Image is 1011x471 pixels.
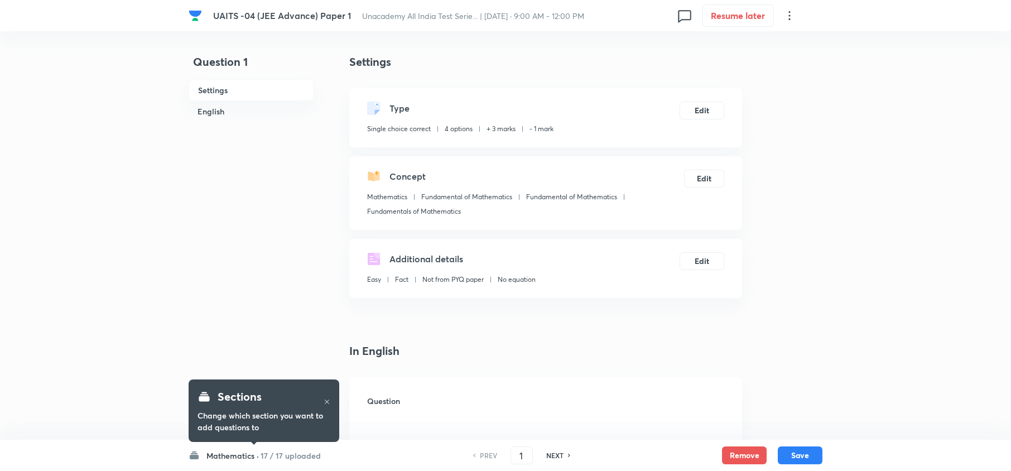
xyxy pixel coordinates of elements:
p: Easy [367,275,381,285]
h4: Settings [349,54,742,70]
p: + 3 marks [487,124,516,134]
h5: Additional details [389,252,463,266]
h6: Settings [189,79,314,101]
h6: Change which section you want to add questions to [198,410,330,433]
button: Resume later [702,4,774,27]
span: Unacademy All India Test Serie... | [DATE] · 9:00 AM - 12:00 PM [362,11,584,21]
span: UAITS -04 (JEE Advance) Paper 1 [213,9,351,21]
button: Edit [680,252,724,270]
img: questionDetails.svg [367,252,381,266]
p: Single choice correct [367,124,431,134]
img: questionType.svg [367,102,381,115]
h5: Type [389,102,410,115]
button: Save [778,446,822,464]
p: Mathematics [367,192,407,202]
a: Company Logo [189,9,204,22]
h6: PREV [480,450,497,460]
p: - 1 mark [529,124,553,134]
h4: Question 1 [189,54,314,79]
h6: 17 / 17 uploaded [261,450,321,462]
img: Company Logo [189,9,202,22]
p: 4 options [445,124,473,134]
h4: In English [349,343,742,359]
h5: Concept [389,170,426,183]
p: Not from PYQ paper [422,275,484,285]
button: Edit [684,170,724,188]
p: Fundamentals of Mathematics [367,206,461,217]
button: Edit [680,102,724,119]
button: Remove [722,446,767,464]
h4: Sections [218,388,262,405]
h6: Mathematics · [206,450,259,462]
p: Fundamental of Mathematics [526,192,617,202]
p: Fact [395,275,408,285]
p: Fundamental of Mathematics [421,192,512,202]
p: No equation [498,275,536,285]
h6: NEXT [546,450,564,460]
img: questionConcept.svg [367,170,381,183]
h6: Question [367,395,724,407]
h6: English [189,101,314,122]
